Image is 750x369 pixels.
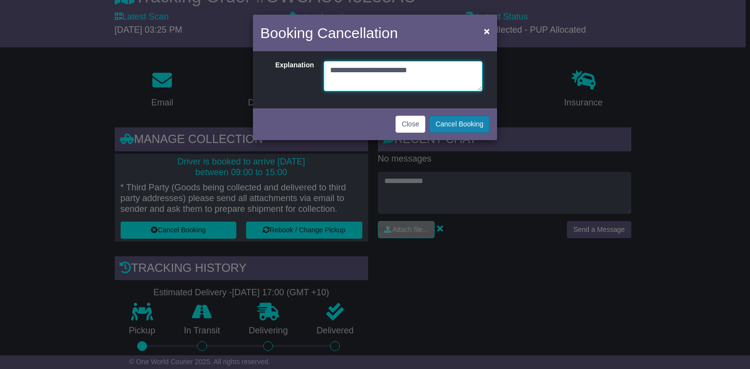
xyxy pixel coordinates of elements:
[429,116,490,133] button: Cancel Booking
[396,116,426,133] button: Close
[484,25,490,37] span: ×
[260,22,398,44] h4: Booking Cancellation
[263,61,319,89] label: Explanation
[479,21,495,41] button: Close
